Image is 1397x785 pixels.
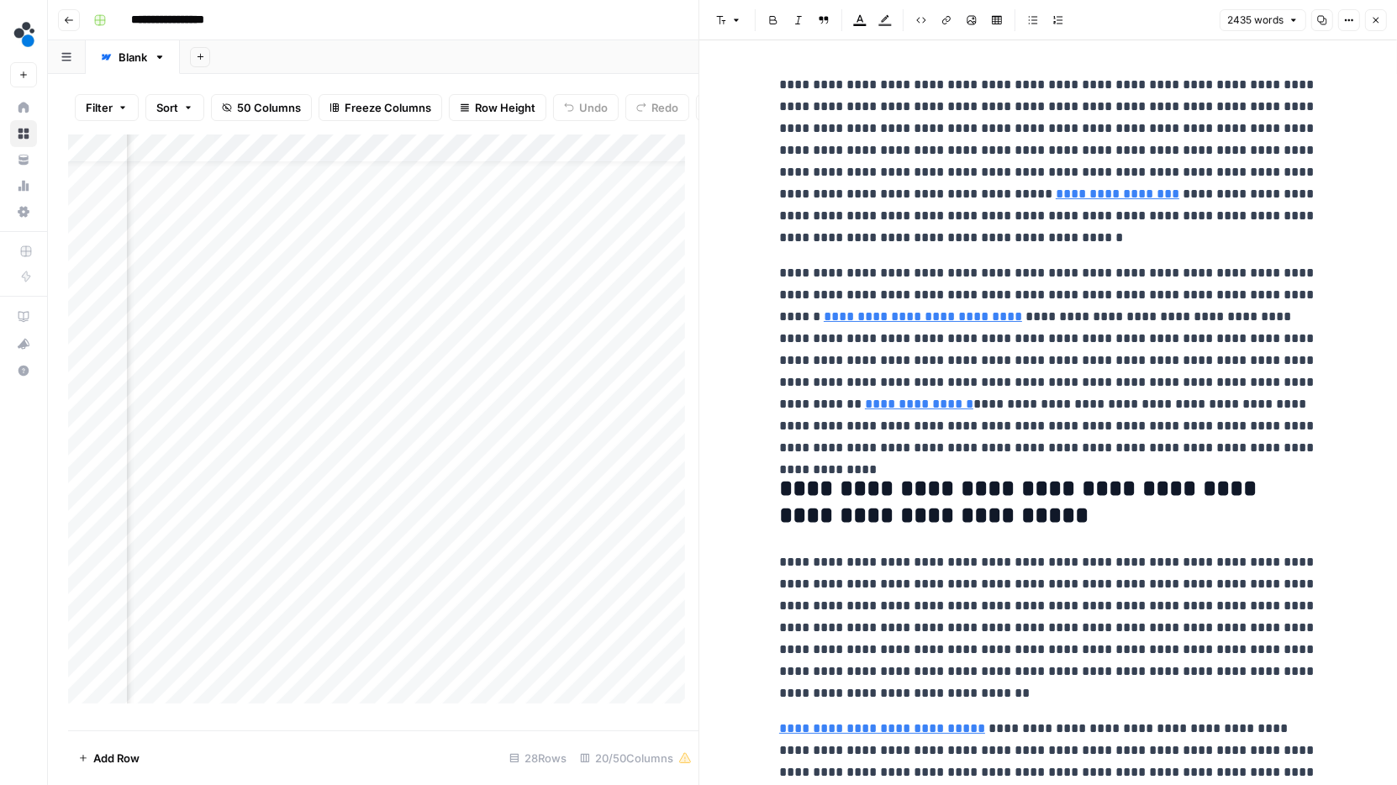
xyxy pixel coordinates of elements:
span: Add Row [93,750,140,767]
button: Add Row [68,745,150,772]
button: Row Height [449,94,546,121]
div: What's new? [11,331,36,356]
span: Undo [579,99,608,116]
a: Browse [10,120,37,147]
a: AirOps Academy [10,303,37,330]
img: spot.ai Logo [10,19,40,50]
button: Redo [625,94,689,121]
a: Blank [86,40,180,74]
button: Sort [145,94,204,121]
div: 20/50 Columns [573,745,698,772]
span: Redo [651,99,678,116]
button: Undo [553,94,619,121]
button: Freeze Columns [319,94,442,121]
a: Usage [10,172,37,199]
a: Your Data [10,146,37,173]
span: 2435 words [1227,13,1284,28]
button: Workspace: spot.ai [10,13,37,55]
span: 50 Columns [237,99,301,116]
span: Row Height [475,99,535,116]
a: Home [10,94,37,121]
button: 2435 words [1220,9,1306,31]
button: What's new? [10,330,37,357]
span: Freeze Columns [345,99,431,116]
button: Filter [75,94,139,121]
a: Settings [10,198,37,225]
span: Sort [156,99,178,116]
span: Filter [86,99,113,116]
button: 50 Columns [211,94,312,121]
div: Blank [119,49,147,66]
button: Help + Support [10,357,37,384]
div: 28 Rows [503,745,573,772]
